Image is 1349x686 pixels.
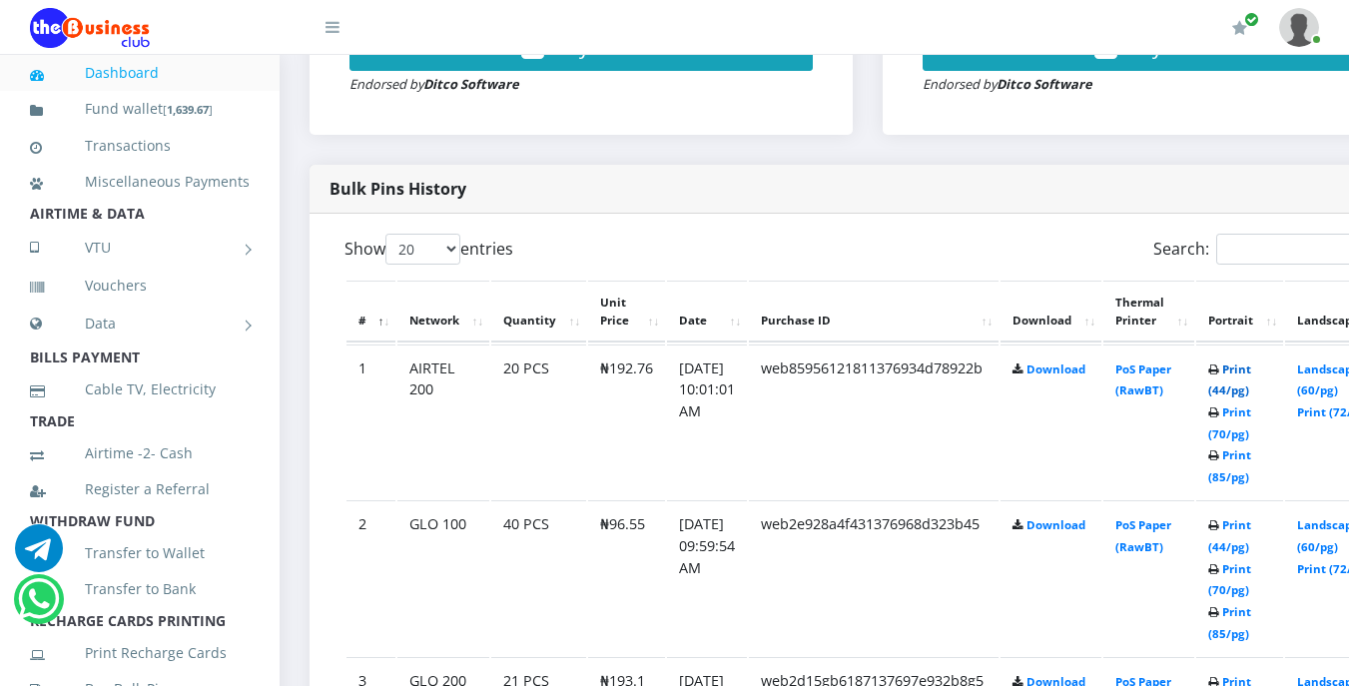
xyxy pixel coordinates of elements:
th: Unit Price: activate to sort column ascending [588,281,665,343]
a: PoS Paper (RawBT) [1115,517,1171,554]
th: Quantity: activate to sort column ascending [491,281,586,343]
a: Print (70/pg) [1208,561,1251,598]
td: 2 [346,500,395,655]
b: 1,639.67 [167,102,209,117]
td: 40 PCS [491,500,586,655]
small: Endorsed by [349,75,519,93]
a: Transactions [30,123,250,169]
th: Network: activate to sort column ascending [397,281,489,343]
span: Renew/Upgrade Subscription [1244,12,1259,27]
a: Print (85/pg) [1208,604,1251,641]
a: Dashboard [30,50,250,96]
th: Purchase ID: activate to sort column ascending [749,281,999,343]
a: Airtime -2- Cash [30,430,250,476]
td: web2e928a4f431376968d323b45 [749,500,999,655]
img: User [1279,8,1319,47]
a: Chat for support [18,590,59,623]
a: Transfer to Bank [30,566,250,612]
a: Data [30,299,250,348]
td: ₦192.76 [588,344,665,499]
small: Endorsed by [923,75,1092,93]
a: VTU [30,223,250,273]
th: #: activate to sort column descending [346,281,395,343]
strong: Ditco Software [997,75,1092,93]
th: Thermal Printer: activate to sort column ascending [1103,281,1194,343]
td: GLO 100 [397,500,489,655]
td: AIRTEL 200 [397,344,489,499]
th: Date: activate to sort column ascending [667,281,747,343]
a: Download [1026,361,1085,376]
strong: Ditco Software [423,75,519,93]
img: Logo [30,8,150,48]
td: [DATE] 09:59:54 AM [667,500,747,655]
a: Cable TV, Electricity [30,366,250,412]
i: Renew/Upgrade Subscription [1232,20,1247,36]
a: Vouchers [30,263,250,309]
a: Fund wallet[1,639.67] [30,86,250,133]
a: Transfer to Wallet [30,530,250,576]
a: Print (44/pg) [1208,361,1251,398]
select: Showentries [385,234,460,265]
td: 1 [346,344,395,499]
td: [DATE] 10:01:01 AM [667,344,747,499]
a: Print Recharge Cards [30,630,250,676]
th: Download: activate to sort column ascending [1001,281,1101,343]
a: Download [1026,517,1085,532]
label: Show entries [344,234,513,265]
td: ₦96.55 [588,500,665,655]
a: Register a Referral [30,466,250,512]
a: Print (70/pg) [1208,404,1251,441]
th: Portrait: activate to sort column ascending [1196,281,1283,343]
td: 20 PCS [491,344,586,499]
a: Print (44/pg) [1208,517,1251,554]
a: Print (85/pg) [1208,447,1251,484]
td: web85956121811376934d78922b [749,344,999,499]
small: [ ] [163,102,213,117]
strong: Bulk Pins History [330,178,466,200]
a: Miscellaneous Payments [30,159,250,205]
a: PoS Paper (RawBT) [1115,361,1171,398]
a: Chat for support [15,539,63,572]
